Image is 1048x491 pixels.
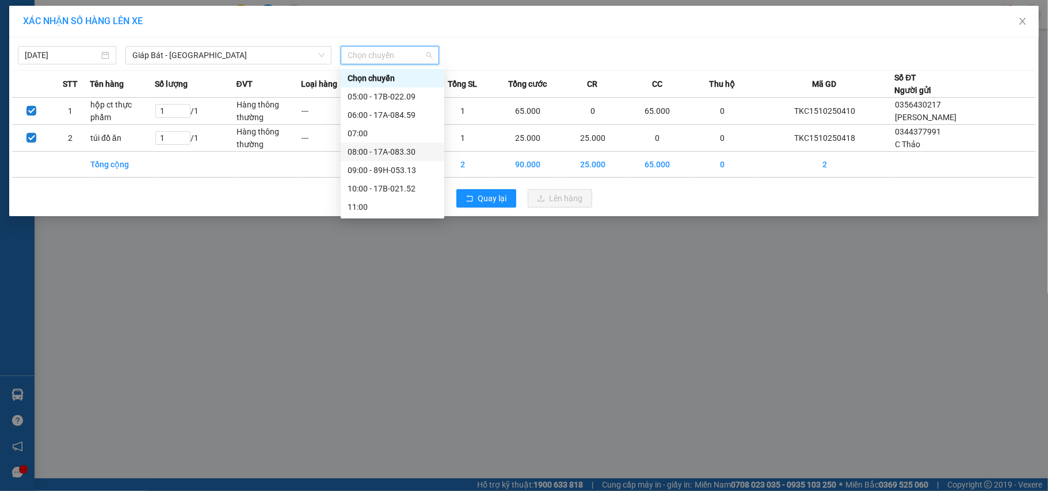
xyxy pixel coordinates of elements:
div: Chọn chuyến [341,69,444,87]
td: Hàng thông thường [237,98,302,125]
span: Tổng SL [448,78,478,90]
td: --- [301,125,366,152]
td: Tổng cộng [90,152,155,178]
td: 1 [430,125,496,152]
td: 90.000 [496,152,561,178]
span: close [1018,17,1027,26]
span: Số lượng [155,78,188,90]
button: uploadLên hàng [528,189,592,208]
td: Hàng thông thường [237,125,302,152]
span: CC [652,78,662,90]
td: 1 [51,98,90,125]
li: 237 [PERSON_NAME] , [GEOGRAPHIC_DATA] [108,28,481,43]
img: logo.jpg [14,14,72,72]
div: 11:00 [348,201,437,213]
td: 2 [754,152,894,178]
td: 25.000 [561,152,626,178]
div: 08:00 - 17A-083.30 [348,145,437,158]
span: Tên hàng [90,78,124,90]
span: Quay lại [478,192,507,205]
b: GỬI : VP [PERSON_NAME] [14,83,201,102]
div: 10:00 - 17B-021.52 [348,182,437,195]
div: 06:00 - 17A-084.59 [348,109,437,121]
span: Loại hàng [301,78,337,90]
td: 0 [690,152,755,178]
span: ĐVT [237,78,253,90]
td: túi đồ ăn [90,125,155,152]
div: 09:00 - 89H-053.13 [348,164,437,177]
span: Thu hộ [709,78,735,90]
span: XÁC NHẬN SỐ HÀNG LÊN XE [23,16,143,26]
span: C Thảo [895,140,921,149]
td: 0 [690,125,755,152]
td: 65.000 [496,98,561,125]
span: Chọn chuyến [348,47,432,64]
span: CR [587,78,597,90]
span: [PERSON_NAME] [895,113,957,122]
td: 1 [430,98,496,125]
div: Số ĐT Người gửi [895,71,932,97]
span: 0344377991 [895,127,942,136]
td: 0 [690,98,755,125]
td: 0 [561,98,626,125]
td: / 1 [155,125,237,152]
span: 0356430217 [895,100,942,109]
span: rollback [466,194,474,204]
div: Chọn chuyến [348,72,437,85]
td: --- [301,98,366,125]
span: Mã GD [812,78,836,90]
td: 25.000 [561,125,626,152]
span: STT [63,78,78,90]
span: Giáp Bát - Thái Bình [132,47,325,64]
td: TKC1510250418 [754,125,894,152]
td: 65.000 [625,152,690,178]
td: TKC1510250410 [754,98,894,125]
td: 2 [430,152,496,178]
li: Hotline: 1900 3383, ĐT/Zalo : 0862837383 [108,43,481,57]
td: / 1 [155,98,237,125]
div: 07:00 [348,127,437,140]
div: 05:00 - 17B-022.09 [348,90,437,103]
td: hộp ct thực phẩm [90,98,155,125]
input: 15/10/2025 [25,49,99,62]
span: down [318,52,325,59]
td: 25.000 [496,125,561,152]
td: 65.000 [625,98,690,125]
button: Close [1007,6,1039,38]
td: 2 [51,125,90,152]
button: rollbackQuay lại [456,189,516,208]
span: Tổng cước [508,78,547,90]
td: 0 [625,125,690,152]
